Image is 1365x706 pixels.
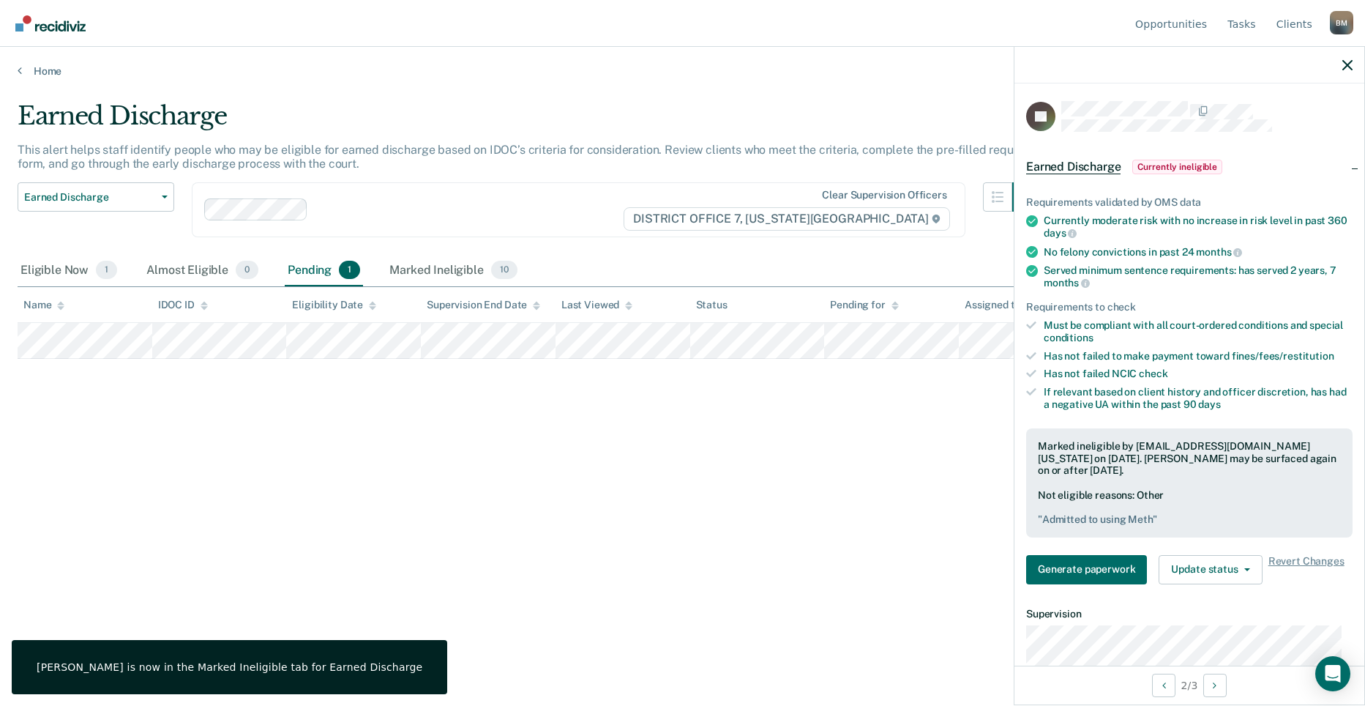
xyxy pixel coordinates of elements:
[491,261,517,280] span: 10
[1014,666,1364,705] div: 2 / 3
[1038,440,1341,477] div: Marked ineligible by [EMAIL_ADDRESS][DOMAIN_NAME][US_STATE] on [DATE]. [PERSON_NAME] may be surfa...
[339,261,360,280] span: 1
[236,261,258,280] span: 0
[822,189,946,201] div: Clear supervision officers
[1044,368,1353,380] div: Has not failed NCIC
[1268,555,1345,584] span: Revert Changes
[143,255,261,287] div: Almost Eligible
[386,255,520,287] div: Marked Ineligible
[1026,555,1153,584] a: Navigate to form link
[1044,332,1093,343] span: conditions
[1159,555,1262,584] button: Update status
[23,299,64,311] div: Name
[37,661,422,674] div: [PERSON_NAME] is now in the Marked Ineligible tab for Earned Discharge
[1044,215,1353,239] div: Currently moderate risk with no increase in risk level in past 360
[96,261,117,280] span: 1
[18,101,1041,143] div: Earned Discharge
[427,299,540,311] div: Supervision End Date
[1038,513,1341,526] pre: " Admitted to using Meth "
[1152,674,1175,697] button: Previous Opportunity
[1026,608,1353,620] dt: Supervision
[1315,656,1350,691] div: Open Intercom Messenger
[18,64,1347,78] a: Home
[1026,196,1353,209] div: Requirements validated by OMS data
[1026,160,1121,174] span: Earned Discharge
[1026,555,1147,584] button: Generate paperwork
[1044,264,1353,289] div: Served minimum sentence requirements: has served 2 years, 7
[158,299,208,311] div: IDOC ID
[18,255,120,287] div: Eligible Now
[1232,350,1334,362] span: fines/fees/restitution
[1026,301,1353,313] div: Requirements to check
[1014,144,1364,190] div: Earned DischargeCurrently ineligible
[285,255,363,287] div: Pending
[1139,368,1167,379] span: check
[292,299,376,311] div: Eligibility Date
[1330,11,1353,34] div: B M
[1198,398,1220,410] span: days
[624,207,949,231] span: DISTRICT OFFICE 7, [US_STATE][GEOGRAPHIC_DATA]
[24,191,156,204] span: Earned Discharge
[18,143,1030,171] p: This alert helps staff identify people who may be eligible for earned discharge based on IDOC’s c...
[1044,350,1353,363] div: Has not failed to make payment toward
[1330,11,1353,34] button: Profile dropdown button
[1044,227,1077,239] span: days
[1203,674,1227,697] button: Next Opportunity
[15,15,86,31] img: Recidiviz
[1196,246,1242,258] span: months
[1132,160,1222,174] span: Currently ineligible
[696,299,728,311] div: Status
[1044,386,1353,411] div: If relevant based on client history and officer discretion, has had a negative UA within the past 90
[965,299,1033,311] div: Assigned to
[1038,489,1341,526] div: Not eligible reasons: Other
[1044,277,1090,289] span: months
[1044,319,1353,344] div: Must be compliant with all court-ordered conditions and special
[561,299,632,311] div: Last Viewed
[1044,245,1353,259] div: No felony convictions in past 24
[830,299,898,311] div: Pending for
